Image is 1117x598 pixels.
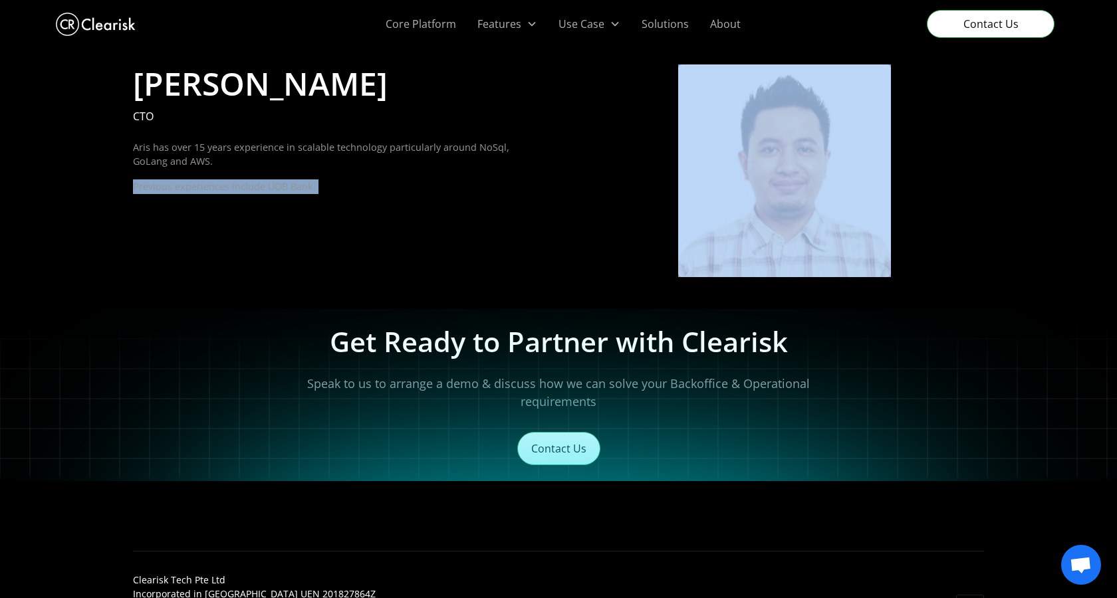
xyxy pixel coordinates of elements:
[477,16,521,32] div: Features
[133,179,532,194] p: Previous experiences include UOB Bank.
[133,108,154,124] div: CTO
[1061,545,1101,585] div: Open chat
[133,64,388,103] h2: [PERSON_NAME]
[330,326,788,359] h3: Get Ready to Partner with Clearisk
[303,375,814,411] p: Speak to us to arrange a demo & discuss how we can solve your Backoffice & Operational requirements
[517,432,600,465] a: Contact Us
[558,16,604,32] div: Use Case
[927,10,1055,38] a: Contact Us
[133,140,532,169] p: Aris has over 15 years experience in scalable technology particularly around NoSql, GoLang and AWS.
[56,9,136,39] a: home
